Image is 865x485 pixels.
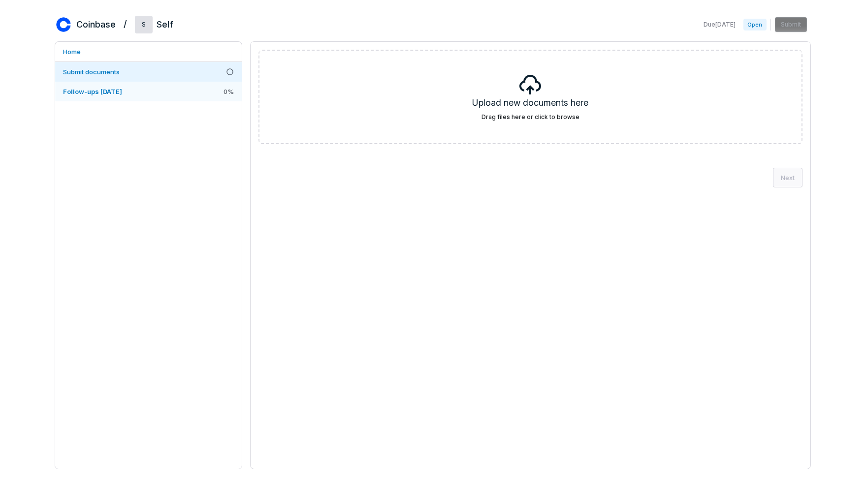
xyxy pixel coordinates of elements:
a: Submit documents [55,62,242,82]
h2: Coinbase [76,18,116,31]
span: Open [743,19,766,30]
span: Submit documents [63,68,120,76]
h5: Upload new documents here [472,96,588,113]
span: 0 % [224,87,234,96]
span: Due [DATE] [704,21,736,29]
span: Follow-ups [DATE] [63,88,122,95]
h2: Self [157,18,173,31]
h2: / [124,16,127,30]
a: Follow-ups [DATE]0% [55,82,242,101]
label: Drag files here or click to browse [481,113,579,121]
a: Home [55,42,242,61]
